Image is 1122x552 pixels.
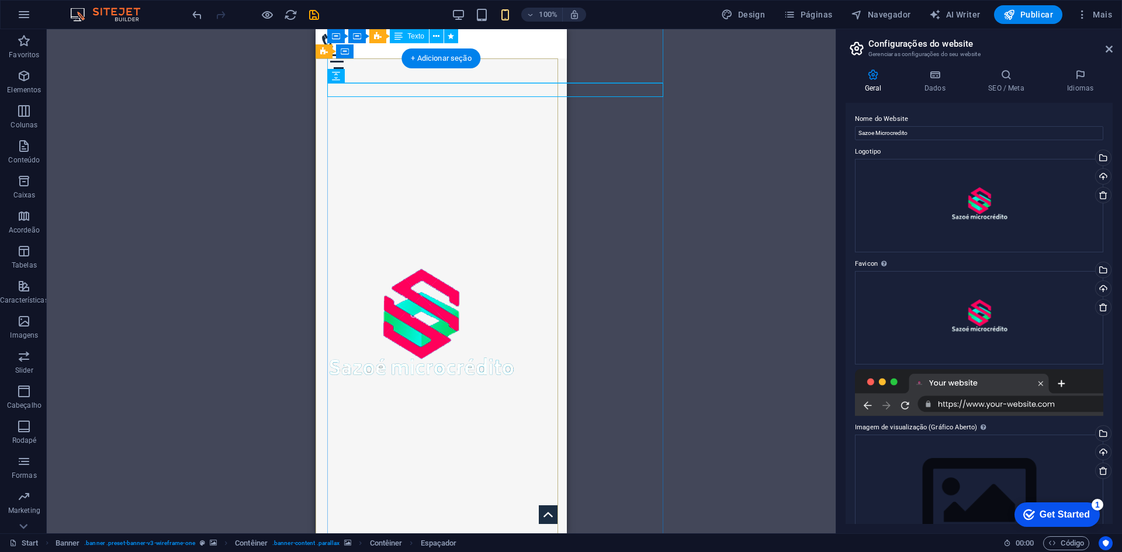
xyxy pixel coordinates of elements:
[716,5,770,24] button: Design
[12,471,37,480] p: Formas
[716,5,770,24] div: Design (Ctrl+Alt+Y)
[12,261,37,270] p: Tabelas
[307,8,321,22] i: Salvar (Ctrl+S)
[344,540,351,546] i: Este elemento contém um plano de fundo
[67,8,155,22] img: Editor Logo
[9,225,40,235] p: Acordeão
[235,536,268,550] span: Clique para selecionar. Clique duas vezes para editar
[569,9,580,20] i: Ao redimensionar, ajusta automaticamente o nível de zoom para caber no dispositivo escolhido.
[7,401,41,410] p: Cabeçalho
[86,2,98,14] div: 1
[929,9,980,20] span: AI Writer
[924,5,985,24] button: AI Writer
[779,5,837,24] button: Páginas
[307,8,321,22] button: save
[200,540,205,546] i: Este elemento é uma predefinição personalizável
[260,8,274,22] button: Clique aqui para sair do modo de visualização e continuar editando
[8,506,40,515] p: Marketing
[13,190,36,200] p: Caixas
[1043,536,1089,550] button: Código
[721,9,765,20] span: Design
[855,126,1103,140] input: Nome...
[539,8,557,22] h6: 100%
[421,536,457,550] span: Clique para selecionar. Clique duas vezes para editar
[84,536,195,550] span: . banner .preset-banner-v3-wireframe-one
[12,436,37,445] p: Rodapé
[210,540,217,546] i: Este elemento contém um plano de fundo
[34,13,85,23] div: Get Started
[191,8,204,22] i: Desfazer: Mudar favicon (Ctrl+Z)
[9,536,39,550] a: Clique para cancelar a seleção. Clique duas vezes para abrir as Páginas
[905,69,969,93] h4: Dados
[855,159,1103,252] div: logotipo-ReIiMIhMM9vNcPreGWeKpQ.png
[846,69,905,93] h4: Geral
[855,145,1103,159] label: Logotipo
[846,5,915,24] button: Navegador
[11,120,37,130] p: Colunas
[969,69,1048,93] h4: SEO / Meta
[868,39,1113,49] h2: Configurações do website
[855,257,1103,271] label: Favicon
[1024,539,1026,547] span: :
[56,536,457,550] nav: breadcrumb
[1048,69,1113,93] h4: Idiomas
[283,8,297,22] button: reload
[1072,5,1117,24] button: Mais
[851,9,910,20] span: Navegador
[407,33,424,40] span: Texto
[1003,9,1053,20] span: Publicar
[855,271,1103,364] div: logotipo2-pC-nm6LcNZxbUAcSuMzZYg-D7V2Mr1A9ys6-2lLjxVviA.png
[7,85,41,95] p: Elementos
[1048,536,1084,550] span: Código
[855,421,1103,435] label: Imagem de visualização (Gráfico Aberto)
[284,8,297,22] i: Recarregar página
[272,536,340,550] span: . banner-content .parallax
[521,8,563,22] button: 100%
[868,49,1089,60] h3: Gerenciar as configurações do seu website
[9,6,95,30] div: Get Started 1 items remaining, 80% complete
[15,366,33,375] p: Slider
[401,48,480,68] div: + Adicionar seção
[784,9,832,20] span: Páginas
[56,536,80,550] span: Clique para selecionar. Clique duas vezes para editar
[8,155,40,165] p: Conteúdo
[855,112,1103,126] label: Nome do Website
[10,331,38,340] p: Imagens
[370,536,403,550] span: Clique para selecionar. Clique duas vezes para editar
[1099,536,1113,550] button: Usercentrics
[1076,9,1112,20] span: Mais
[1016,536,1034,550] span: 00 00
[994,5,1062,24] button: Publicar
[9,50,39,60] p: Favoritos
[190,8,204,22] button: undo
